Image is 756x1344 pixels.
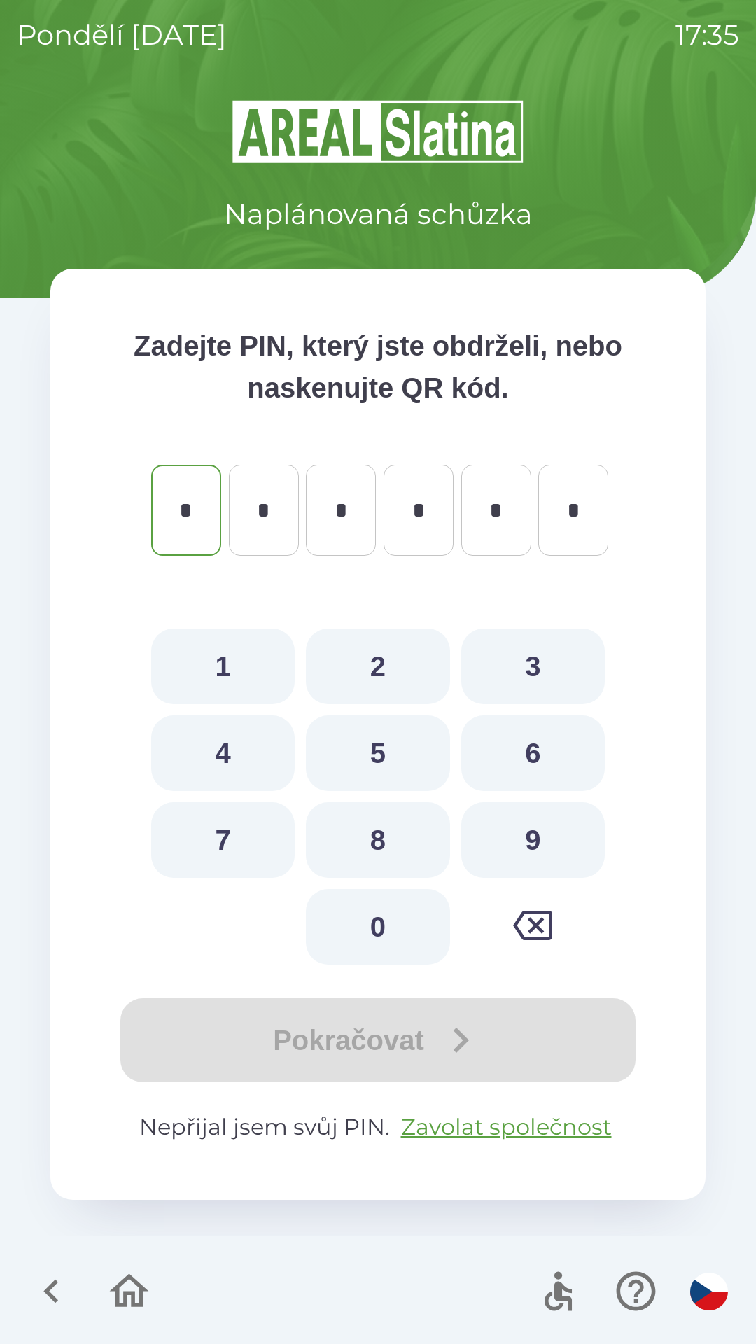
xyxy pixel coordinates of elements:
button: 7 [151,802,295,878]
button: 2 [306,629,449,704]
button: Zavolat společnost [395,1110,617,1144]
button: 9 [461,802,605,878]
button: 5 [306,715,449,791]
p: Zadejte PIN, který jste obdrželi, nebo naskenujte QR kód. [106,325,650,409]
button: 8 [306,802,449,878]
p: Nepřijal jsem svůj PIN. [106,1110,650,1144]
img: Logo [50,98,706,165]
p: pondělí [DATE] [17,14,227,56]
button: 3 [461,629,605,704]
img: cs flag [690,1273,728,1310]
button: 4 [151,715,295,791]
p: Naplánovaná schůzka [224,193,533,235]
button: 1 [151,629,295,704]
button: 6 [461,715,605,791]
button: 0 [306,889,449,965]
p: 17:35 [675,14,739,56]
